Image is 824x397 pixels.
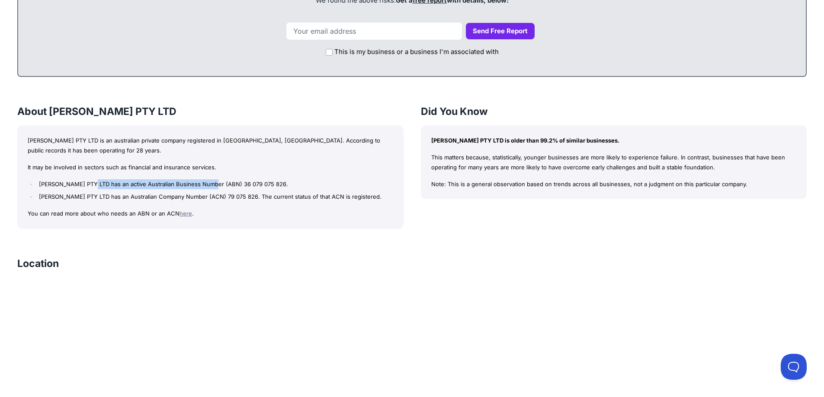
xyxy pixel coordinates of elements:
p: You can read more about who needs an ABN or an ACN . [28,209,393,219]
p: [PERSON_NAME] PTY LTD is an australian private company registered in [GEOGRAPHIC_DATA], [GEOGRAPH... [28,136,393,156]
iframe: Toggle Customer Support [781,354,807,380]
h3: Location [17,257,59,270]
h3: Did You Know [421,105,807,118]
li: [PERSON_NAME] PTY LTD has an Australian Company Number (ACN) 79 075 826. The current status of th... [37,192,393,202]
button: Send Free Report [466,23,535,40]
input: Your email address [286,22,462,40]
p: It may be involved in sectors such as financial and insurance services. [28,162,393,172]
h3: About [PERSON_NAME] PTY LTD [17,105,404,118]
p: This matters because, statistically, younger businesses are more likely to experience failure. In... [431,152,797,172]
a: here [180,210,192,217]
label: This is my business or a business I'm associated with [334,47,499,57]
p: Note: This is a general observation based on trends across all businesses, not a judgment on this... [431,179,797,189]
li: [PERSON_NAME] PTY LTD has an active Australian Business Number (ABN) 36 079 075 826. [37,179,393,189]
p: [PERSON_NAME] PTY LTD is older than 99.2% of similar businesses. [431,136,797,146]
